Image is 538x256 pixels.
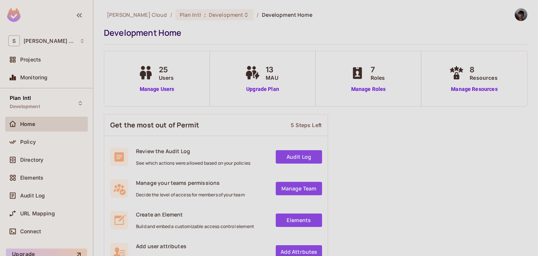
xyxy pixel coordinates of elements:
span: Directory [20,157,43,163]
a: Elements [276,214,322,227]
div: 5 Steps Left [291,121,322,129]
span: See which actions were allowed based on your policies [136,160,250,166]
span: 7 [371,64,385,75]
span: Create an Element [136,211,254,218]
span: Get the most out of Permit [110,120,199,130]
span: Elements [20,175,43,181]
span: Home [20,121,35,127]
span: URL Mapping [20,211,55,217]
span: Audit Log [20,193,45,199]
span: Decide the level of access for members of your team [136,192,245,198]
a: Audit Log [276,150,322,164]
a: Manage Users [136,85,178,93]
a: Manage Roles [348,85,389,93]
a: Upgrade Plan [243,85,282,93]
span: Plan Intl [10,95,31,101]
a: Manage Resources [447,85,501,93]
span: Connect [20,228,41,234]
span: the active workspace [107,11,167,18]
span: 13 [266,64,278,75]
a: Manage Team [276,182,322,195]
span: Build and embed a customizable access control element [136,224,254,230]
li: / [170,11,172,18]
span: Policy [20,139,36,145]
img: Wanfah Diva [515,9,527,21]
span: 8 [470,64,497,75]
li: / [257,11,259,18]
span: Monitoring [20,75,48,80]
span: Users [159,74,174,82]
div: Development Home [104,27,524,38]
span: Add user attributes [136,243,251,250]
span: Projects [20,57,41,63]
span: Resources [470,74,497,82]
span: 25 [159,64,174,75]
span: Review the Audit Log [136,148,250,155]
span: Workspace: Sawala Cloud [24,38,76,44]
span: Manage your teams permissions [136,179,245,186]
span: Development Home [262,11,312,18]
span: MAU [266,74,278,82]
img: SReyMgAAAABJRU5ErkJggg== [7,8,21,22]
span: Roles [371,74,385,82]
span: S [8,35,20,46]
span: Development [209,11,243,18]
span: : [204,12,206,18]
span: Development [10,104,40,110]
span: Plan Intl [180,11,201,18]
